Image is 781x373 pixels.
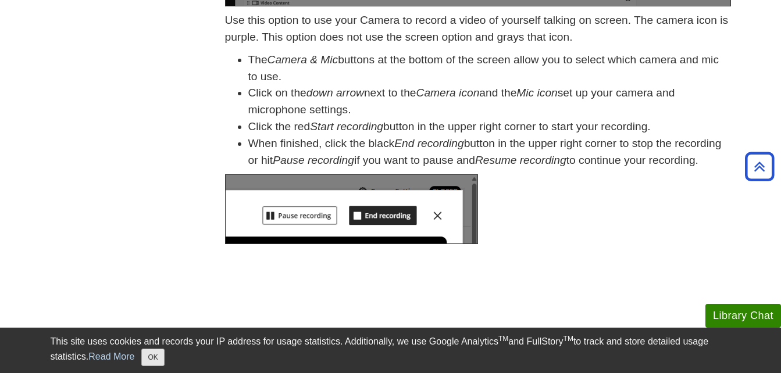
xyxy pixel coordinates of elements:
[248,135,731,169] li: When finished, click the black button in the upper right corner to stop the recording or hit if y...
[248,119,731,135] li: Click the red button in the upper right corner to start your recording.
[248,52,731,85] li: The buttons at the bottom of the screen allow you to select which camera and mic to use.
[705,304,781,328] button: Library Chat
[475,154,566,166] em: Resume recording
[273,154,354,166] em: Pause recording
[394,137,463,149] em: End recording
[416,87,480,99] em: Camera icon
[741,159,778,174] a: Back to Top
[225,174,478,244] img: buttons
[516,87,557,99] em: Mic icon
[141,349,164,366] button: Close
[225,12,731,46] p: Use this option to use your Camera to record a video of yourself talking on screen. The camera ic...
[88,352,134,361] a: Read More
[268,53,338,66] em: Camera & Mic
[564,335,573,343] sup: TM
[310,120,383,132] em: Start recording
[498,335,508,343] sup: TM
[51,335,731,366] div: This site uses cookies and records your IP address for usage statistics. Additionally, we use Goo...
[306,87,364,99] em: down arrow
[248,85,731,119] li: Click on the next to the and the set up your camera and microphone settings.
